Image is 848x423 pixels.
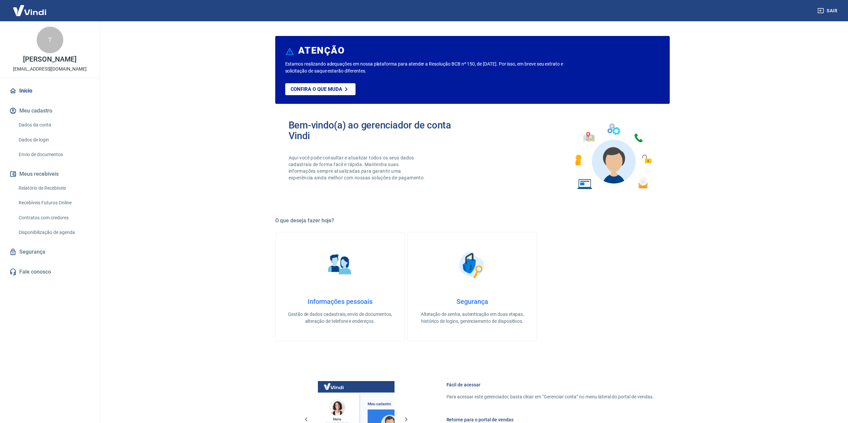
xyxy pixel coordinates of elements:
[16,181,92,195] a: Relatório de Recebíveis
[8,265,92,279] a: Fale conosco
[16,226,92,239] a: Disponibilização de agenda
[8,104,92,118] button: Meu cadastro
[275,232,405,341] a: Informações pessoaisInformações pessoaisGestão de dados cadastrais, envio de documentos, alteraçã...
[8,245,92,259] a: Segurança
[8,84,92,98] a: Início
[8,167,92,181] button: Meus recebíveis
[23,56,76,63] p: [PERSON_NAME]
[455,248,489,282] img: Segurança
[285,83,356,95] a: Confira o que muda
[16,148,92,161] a: Envio de documentos
[275,217,670,224] h5: O que deseja fazer hoje?
[285,61,585,75] p: Estamos realizando adequações em nossa plataforma para atender a Resolução BCB nº 150, de [DATE]....
[446,416,654,423] h6: Retorne para o portal de vendas
[16,211,92,225] a: Contratos com credores
[298,47,345,54] h6: ATENÇÃO
[16,118,92,132] a: Dados da conta
[419,298,526,306] h4: Segurança
[289,120,472,141] h2: Bem-vindo(a) ao gerenciador de conta Vindi
[286,298,394,306] h4: Informações pessoais
[37,27,63,53] div: T
[13,66,87,73] p: [EMAIL_ADDRESS][DOMAIN_NAME]
[8,0,51,21] img: Vindi
[16,196,92,210] a: Recebíveis Futuros Online
[446,393,654,400] p: Para acessar este gerenciador, basta clicar em “Gerenciar conta” no menu lateral do portal de ven...
[446,381,654,388] h6: Fácil de acessar
[16,133,92,147] a: Dados de login
[291,86,342,92] p: Confira o que muda
[408,232,537,341] a: SegurançaSegurançaAlteração de senha, autenticação em duas etapas, histórico de logins, gerenciam...
[569,120,656,193] img: Imagem de um avatar masculino com diversos icones exemplificando as funcionalidades do gerenciado...
[323,248,357,282] img: Informações pessoais
[419,311,526,325] p: Alteração de senha, autenticação em duas etapas, histórico de logins, gerenciamento de dispositivos.
[816,5,840,17] button: Sair
[289,154,426,181] p: Aqui você pode consultar e atualizar todos os seus dados cadastrais de forma fácil e rápida. Mant...
[286,311,394,325] p: Gestão de dados cadastrais, envio de documentos, alteração de telefone e endereços.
